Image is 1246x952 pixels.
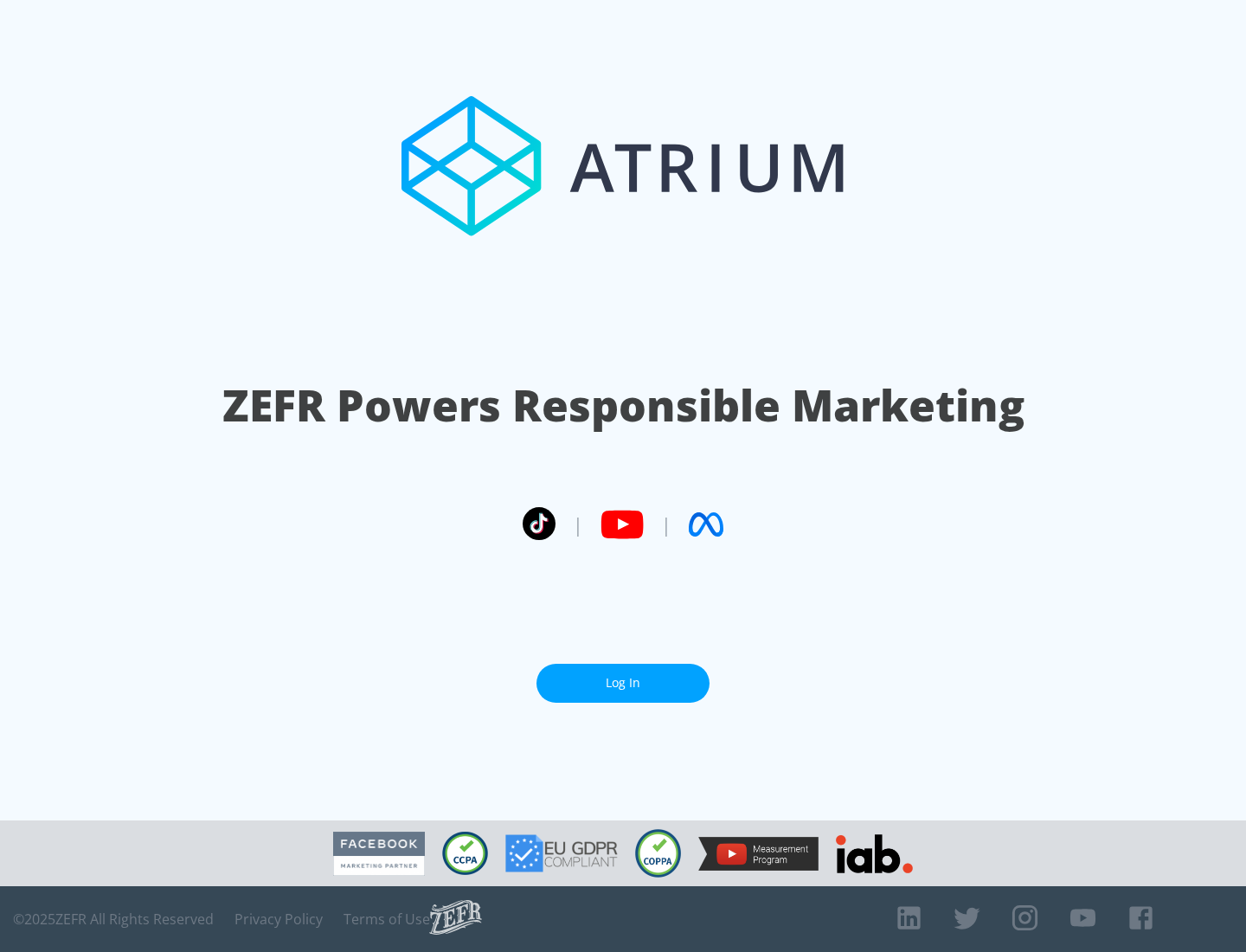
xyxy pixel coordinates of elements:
span: | [661,511,671,537]
span: © 2025 ZEFR All Rights Reserved [13,910,214,928]
a: Log In [536,664,710,703]
a: Terms of Use [344,910,430,928]
img: IAB [836,834,913,873]
span: | [573,511,583,537]
img: Facebook Marketing Partner [333,832,425,876]
img: CCPA Compliant [442,832,488,875]
img: COPPA Compliant [635,829,681,878]
a: Privacy Policy [234,910,323,928]
img: YouTube Measurement Program [698,837,819,871]
h1: ZEFR Powers Responsible Marketing [222,376,1024,435]
img: GDPR Compliant [505,834,618,872]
